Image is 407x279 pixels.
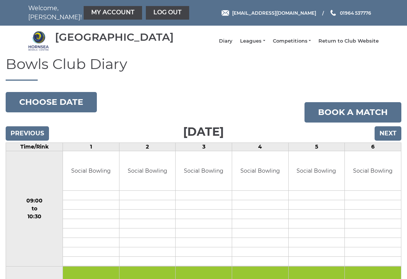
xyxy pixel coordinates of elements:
[345,151,401,191] td: Social Bowling
[222,10,229,16] img: Email
[63,143,119,151] td: 1
[232,143,289,151] td: 4
[375,126,401,141] input: Next
[330,10,336,16] img: Phone us
[232,10,316,15] span: [EMAIL_ADDRESS][DOMAIN_NAME]
[329,9,371,17] a: Phone us 01964 537776
[340,10,371,15] span: 01964 537776
[84,6,142,20] a: My Account
[318,38,379,44] a: Return to Club Website
[6,92,97,112] button: Choose date
[28,31,49,51] img: Hornsea Bowls Centre
[345,143,401,151] td: 6
[273,38,311,44] a: Competitions
[304,102,401,123] a: Book a match
[6,151,63,267] td: 09:00 to 10:30
[176,143,232,151] td: 3
[176,151,232,191] td: Social Bowling
[6,126,49,141] input: Previous
[240,38,265,44] a: Leagues
[219,38,233,44] a: Diary
[55,31,174,43] div: [GEOGRAPHIC_DATA]
[232,151,288,191] td: Social Bowling
[6,143,63,151] td: Time/Rink
[28,4,168,22] nav: Welcome, [PERSON_NAME]!
[222,9,316,17] a: Email [EMAIL_ADDRESS][DOMAIN_NAME]
[119,151,176,191] td: Social Bowling
[63,151,119,191] td: Social Bowling
[6,56,401,81] h1: Bowls Club Diary
[288,143,345,151] td: 5
[119,143,176,151] td: 2
[289,151,345,191] td: Social Bowling
[146,6,189,20] a: Log out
